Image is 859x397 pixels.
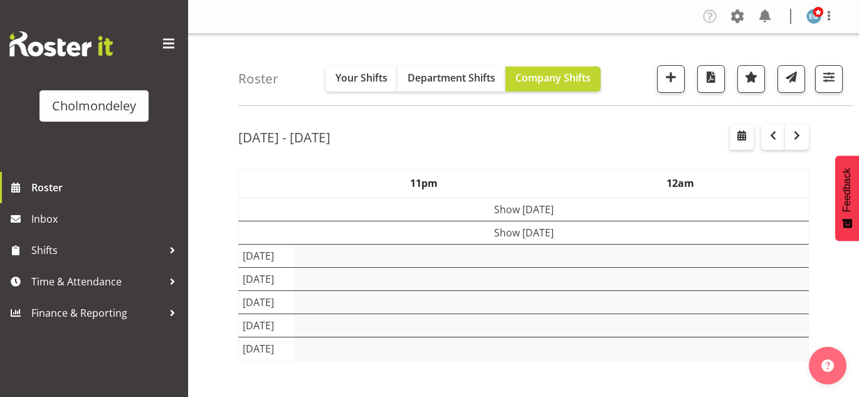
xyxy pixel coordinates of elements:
[239,244,296,267] td: [DATE]
[238,129,330,146] h2: [DATE] - [DATE]
[841,168,853,212] span: Feedback
[239,198,809,221] td: Show [DATE]
[31,209,182,228] span: Inbox
[295,169,552,198] th: 11pm
[697,65,725,93] button: Download a PDF of the roster according to the set date range.
[325,66,398,92] button: Your Shifts
[238,71,278,86] h4: Roster
[31,178,182,197] span: Roster
[9,31,113,56] img: Rosterit website logo
[737,65,765,93] button: Highlight an important date within the roster.
[505,66,601,92] button: Company Shifts
[239,314,296,337] td: [DATE]
[239,337,296,360] td: [DATE]
[806,9,821,24] img: evie-guard1532.jpg
[821,359,834,372] img: help-xxl-2.png
[398,66,505,92] button: Department Shifts
[408,71,495,85] span: Department Shifts
[239,221,809,244] td: Show [DATE]
[515,71,591,85] span: Company Shifts
[552,169,808,198] th: 12am
[31,304,163,322] span: Finance & Reporting
[777,65,805,93] button: Send a list of all shifts for the selected filtered period to all rostered employees.
[239,267,296,290] td: [DATE]
[31,272,163,291] span: Time & Attendance
[239,290,296,314] td: [DATE]
[657,65,685,93] button: Add a new shift
[52,97,136,115] div: Cholmondeley
[835,156,859,241] button: Feedback - Show survey
[815,65,843,93] button: Filter Shifts
[335,71,387,85] span: Your Shifts
[31,241,163,260] span: Shifts
[730,125,754,150] button: Select a specific date within the roster.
